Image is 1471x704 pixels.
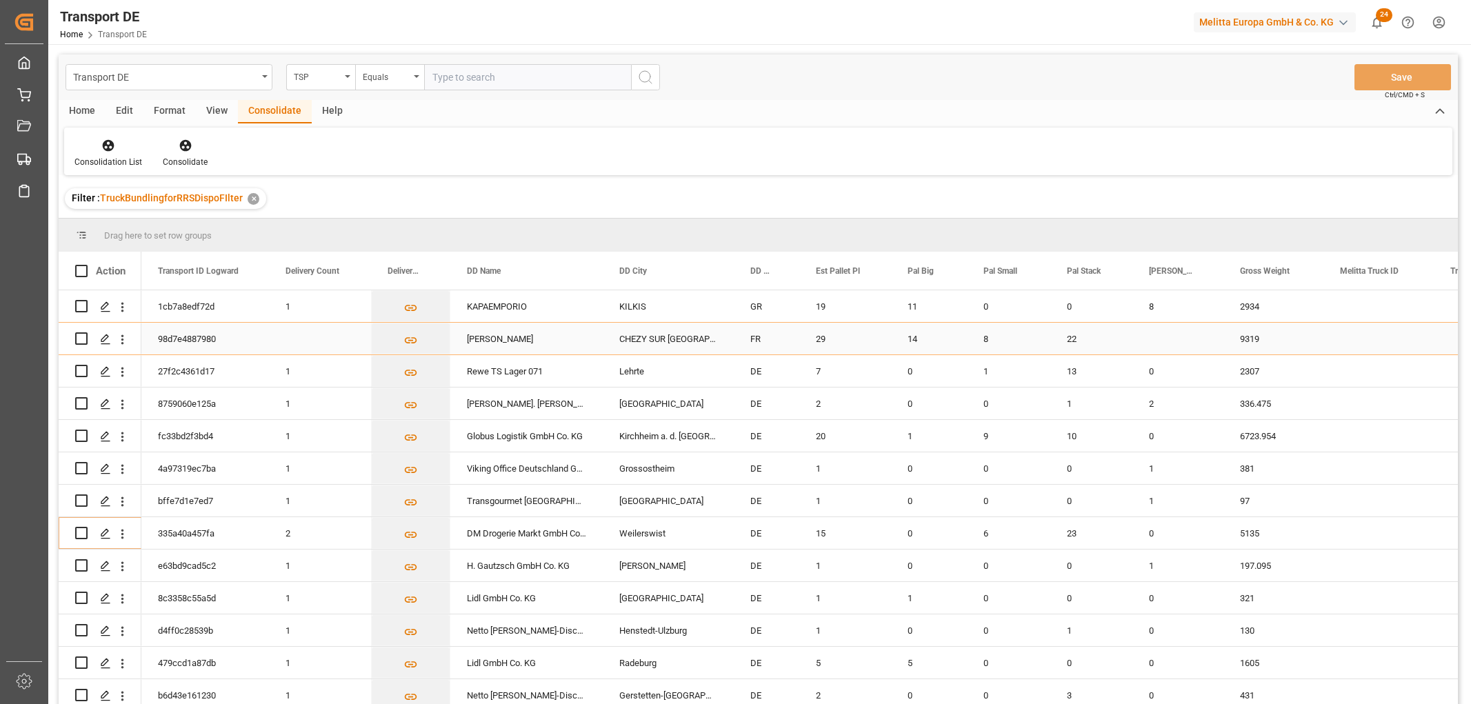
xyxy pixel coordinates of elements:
div: Press SPACE to select this row. [59,485,141,517]
div: 479ccd1a87db [141,647,269,678]
div: Press SPACE to select this row. [59,388,141,420]
div: DE [734,420,799,452]
div: 1 [799,614,891,646]
div: Melitta Europa GmbH & Co. KG [1194,12,1356,32]
span: Ctrl/CMD + S [1385,90,1425,100]
div: Format [143,100,196,123]
span: 24 [1376,8,1392,22]
div: Globus Logistik GmbH Co. KG [450,420,603,452]
div: Press SPACE to select this row. [59,355,141,388]
div: Equals [363,68,410,83]
div: Kirchheim a. d. [GEOGRAPHIC_DATA] [603,420,734,452]
div: 0 [1050,550,1132,581]
div: 0 [1132,517,1223,549]
div: [PERSON_NAME] [450,323,603,354]
span: Gross Weight [1240,266,1290,276]
div: Edit [106,100,143,123]
div: Press SPACE to select this row. [59,517,141,550]
div: 19 [799,290,891,322]
span: Drag here to set row groups [104,230,212,241]
div: 1 [799,452,891,484]
div: Viking Office Deutschland GmbH [450,452,603,484]
span: Melitta Truck ID [1340,266,1399,276]
div: 0 [891,517,967,549]
div: 2 [269,517,371,549]
div: bffe7d1e7ed7 [141,485,269,516]
div: 14 [891,323,967,354]
div: 2 [1132,388,1223,419]
div: 8 [967,323,1050,354]
div: Help [312,100,353,123]
div: TSP [294,68,341,83]
button: Save [1354,64,1451,90]
div: 13 [1050,355,1132,387]
div: Consolidation List [74,156,142,168]
div: 7 [799,355,891,387]
span: Pal Big [908,266,934,276]
div: 8 [1132,290,1223,322]
div: 20 [799,420,891,452]
div: View [196,100,238,123]
div: 2934 [1223,290,1323,322]
div: Home [59,100,106,123]
div: Radeburg [603,647,734,678]
div: DE [734,647,799,678]
div: 1 [1132,550,1223,581]
span: [PERSON_NAME] [1149,266,1194,276]
div: Press SPACE to select this row. [59,323,141,355]
div: 0 [967,388,1050,419]
div: 5 [891,647,967,678]
div: 29 [799,323,891,354]
div: 2307 [1223,355,1323,387]
div: DE [734,388,799,419]
button: Help Center [1392,7,1423,38]
div: Press SPACE to select this row. [59,647,141,679]
div: [PERSON_NAME] [603,550,734,581]
div: 9319 [1223,323,1323,354]
div: 0 [891,550,967,581]
div: 1 [799,485,891,516]
div: 11 [891,290,967,322]
div: 22 [1050,323,1132,354]
div: 0 [967,647,1050,678]
div: 0 [891,485,967,516]
div: KAPAEMPORIO [450,290,603,322]
span: Pal Stack [1067,266,1101,276]
div: 0 [1050,485,1132,516]
span: Est Pallet Pl [816,266,860,276]
div: 0 [891,452,967,484]
div: DE [734,614,799,646]
div: [PERSON_NAME]. [PERSON_NAME] GmbH [450,388,603,419]
div: 0 [1050,290,1132,322]
div: 0 [1132,420,1223,452]
div: 1 [1132,452,1223,484]
div: 0 [891,355,967,387]
div: 6723.954 [1223,420,1323,452]
div: FR [734,323,799,354]
div: ✕ [248,193,259,205]
div: e63bd9cad5c2 [141,550,269,581]
div: 1 [269,485,371,516]
input: Type to search [424,64,631,90]
div: 0 [1050,452,1132,484]
div: DE [734,485,799,516]
div: 1 [269,647,371,678]
div: GR [734,290,799,322]
div: 0 [967,550,1050,581]
div: Lidl GmbH Co. KG [450,647,603,678]
div: 381 [1223,452,1323,484]
div: 0 [967,582,1050,614]
div: Netto [PERSON_NAME]-Discount [450,614,603,646]
div: 5135 [1223,517,1323,549]
div: 0 [967,290,1050,322]
div: 8759060e125a [141,388,269,419]
div: Press SPACE to select this row. [59,582,141,614]
div: 15 [799,517,891,549]
div: 8c3358c55a5d [141,582,269,614]
div: 1 [269,355,371,387]
div: 10 [1050,420,1132,452]
div: 1 [269,290,371,322]
div: 335a40a457fa [141,517,269,549]
div: 6 [967,517,1050,549]
div: fc33bd2f3bd4 [141,420,269,452]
